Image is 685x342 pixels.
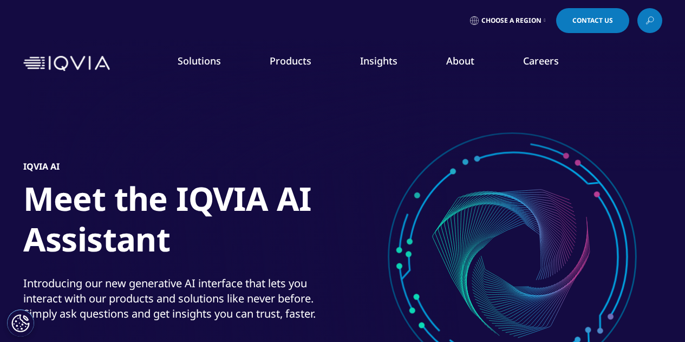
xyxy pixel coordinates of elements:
a: Solutions [178,54,221,67]
a: About [446,54,474,67]
div: Introducing our new generative AI interface that lets you interact with our products and solution... [23,276,340,321]
nav: Primary [114,38,662,89]
a: Insights [360,54,397,67]
button: Cookies Settings [7,309,34,337]
span: Contact Us [572,17,613,24]
span: Choose a Region [481,16,542,25]
h5: IQVIA AI [23,161,60,172]
img: IQVIA Healthcare Information Technology and Pharma Clinical Research Company [23,56,110,72]
a: Careers [523,54,559,67]
h1: Meet the IQVIA AI Assistant [23,178,429,266]
a: Contact Us [556,8,629,33]
a: Products [270,54,311,67]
